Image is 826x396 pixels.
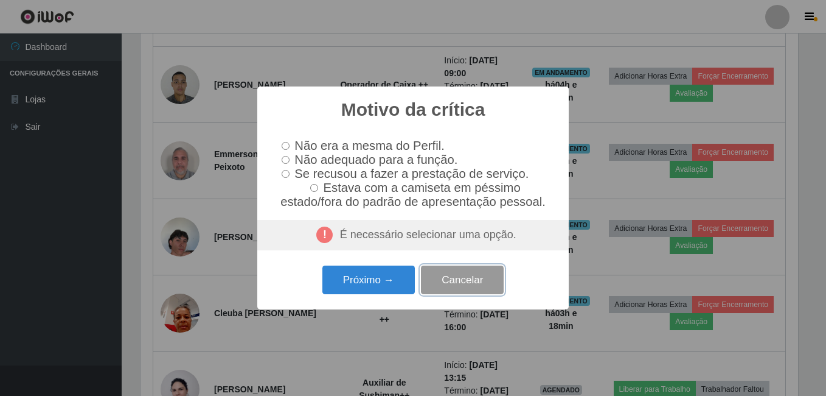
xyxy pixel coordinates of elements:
div: É necessário selecionar uma opção. [257,220,569,250]
input: Se recusou a fazer a prestação de serviço. [282,170,290,178]
span: Estava com a camiseta em péssimo estado/fora do padrão de apresentação pessoal. [280,181,546,208]
span: Não adequado para a função. [294,153,457,166]
span: Se recusou a fazer a prestação de serviço. [294,167,529,180]
h2: Motivo da crítica [341,99,485,121]
input: Não adequado para a função. [282,156,290,164]
input: Estava com a camiseta em péssimo estado/fora do padrão de apresentação pessoal. [310,184,318,192]
span: Não era a mesma do Perfil. [294,139,444,152]
input: Não era a mesma do Perfil. [282,142,290,150]
button: Cancelar [421,266,504,294]
button: Próximo → [322,266,415,294]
